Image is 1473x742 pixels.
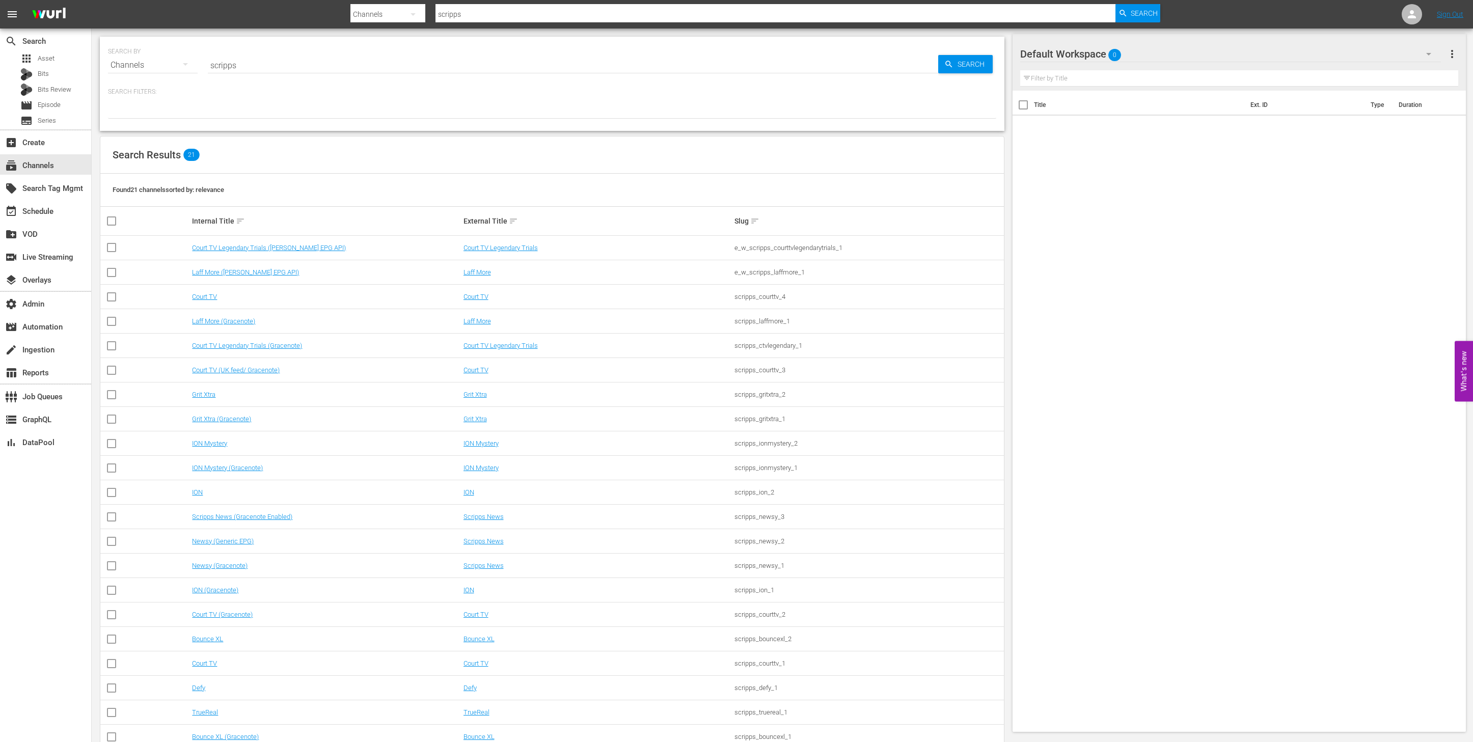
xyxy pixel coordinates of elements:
span: Admin [5,298,17,310]
p: Search Filters: [108,88,996,96]
span: sort [509,216,518,226]
span: Live Streaming [5,251,17,263]
span: sort [236,216,245,226]
span: Episode [38,100,61,110]
span: Create [5,136,17,149]
span: Search [1131,4,1158,22]
span: sort [750,216,759,226]
span: Reports [5,367,17,379]
span: DataPool [5,436,17,449]
div: scripps_bouncexl_2 [734,635,1002,643]
div: External Title [463,215,731,227]
a: Grit Xtra [463,391,487,398]
div: scripps_ionmystery_2 [734,439,1002,447]
button: more_vert [1446,42,1458,66]
a: Court TV [463,293,488,300]
a: Defy [192,684,205,692]
div: scripps_laffmore_1 [734,317,1002,325]
a: Court TV Legendary Trials [463,244,538,252]
div: scripps_ctvlegendary_1 [734,342,1002,349]
span: Found 21 channels sorted by: relevance [113,186,224,194]
span: Episode [20,99,33,112]
a: TrueReal [192,708,218,716]
a: Court TV [192,659,217,667]
span: menu [6,8,18,20]
a: Scripps News [463,562,504,569]
div: e_w_scripps_courttvlegendarytrials_1 [734,244,1002,252]
a: Laff More (Gracenote) [192,317,255,325]
div: scripps_defy_1 [734,684,1002,692]
div: Bits [20,68,33,80]
a: Laff More [463,268,491,276]
a: Court TV [463,611,488,618]
a: Laff More ([PERSON_NAME] EPG API) [192,268,299,276]
a: Newsy (Generic EPG) [192,537,254,545]
a: Grit Xtra [192,391,215,398]
a: Defy [463,684,477,692]
th: Ext. ID [1244,91,1365,119]
th: Type [1365,91,1393,119]
span: Automation [5,321,17,333]
span: Series [20,115,33,127]
div: scripps_bouncexl_1 [734,733,1002,740]
div: Slug [734,215,1002,227]
a: Court TV (UK feed/ Gracenote) [192,366,280,374]
div: scripps_courttv_3 [734,366,1002,374]
span: Search [953,55,993,73]
div: scripps_truereal_1 [734,708,1002,716]
a: Bounce XL (Gracenote) [192,733,259,740]
a: TrueReal [463,708,489,716]
span: more_vert [1446,48,1458,60]
th: Title [1034,91,1244,119]
a: Bounce XL [192,635,223,643]
a: Grit Xtra (Gracenote) [192,415,251,423]
div: scripps_newsy_2 [734,537,1002,545]
a: Court TV [463,659,488,667]
div: scripps_courttv_4 [734,293,1002,300]
span: Schedule [5,205,17,217]
a: ION Mystery [463,464,499,472]
a: ION [192,488,203,496]
a: Sign Out [1437,10,1463,18]
a: ION (Gracenote) [192,586,238,594]
a: Court TV Legendary Trials [463,342,538,349]
a: Scripps News [463,537,504,545]
span: Ingestion [5,344,17,356]
div: scripps_ionmystery_1 [734,464,1002,472]
span: Search [5,35,17,47]
div: scripps_courttv_2 [734,611,1002,618]
div: scripps_courttv_1 [734,659,1002,667]
span: 21 [183,149,200,161]
th: Duration [1393,91,1454,119]
a: ION Mystery [192,439,227,447]
span: Series [38,116,56,126]
div: Bits Review [20,84,33,96]
a: Scripps News [463,513,504,520]
span: Job Queues [5,391,17,403]
span: Channels [5,159,17,172]
div: Default Workspace [1020,40,1441,68]
img: ans4CAIJ8jUAAAAAAAAAAAAAAAAAAAAAAAAgQb4GAAAAAAAAAAAAAAAAAAAAAAAAJMjXAAAAAAAAAAAAAAAAAAAAAAAAgAT5G... [24,3,73,26]
span: VOD [5,228,17,240]
a: ION [463,586,474,594]
span: Search Results [113,149,181,161]
span: 0 [1108,44,1121,66]
a: Bounce XL [463,635,495,643]
div: Internal Title [192,215,460,227]
span: Bits Review [38,85,71,95]
a: ION Mystery [463,439,499,447]
span: Asset [38,53,54,64]
a: Grit Xtra [463,415,487,423]
a: Newsy (Gracenote) [192,562,248,569]
a: Bounce XL [463,733,495,740]
a: Court TV Legendary Trials ([PERSON_NAME] EPG API) [192,244,346,252]
a: Scripps News (Gracenote Enabled) [192,513,292,520]
a: Laff More [463,317,491,325]
button: Search [938,55,993,73]
a: Court TV Legendary Trials (Gracenote) [192,342,302,349]
a: ION Mystery (Gracenote) [192,464,263,472]
span: Overlays [5,274,17,286]
div: scripps_gritxtra_2 [734,391,1002,398]
span: Search Tag Mgmt [5,182,17,195]
div: scripps_gritxtra_1 [734,415,1002,423]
